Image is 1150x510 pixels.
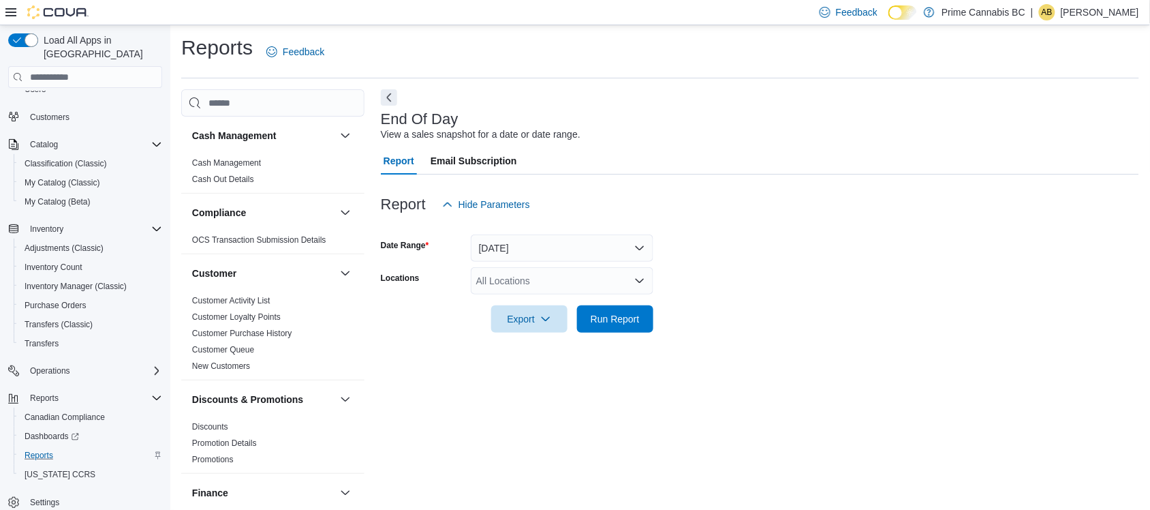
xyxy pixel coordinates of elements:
[384,147,414,175] span: Report
[30,393,59,404] span: Reports
[192,175,254,184] a: Cash Out Details
[577,305,653,333] button: Run Report
[192,393,303,406] h3: Discounts & Promotions
[14,192,168,211] button: My Catalog (Beta)
[25,108,162,125] span: Customers
[19,240,162,256] span: Adjustments (Classic)
[192,235,326,245] a: OCS Transaction Submission Details
[25,363,162,379] span: Operations
[192,455,234,464] a: Promotions
[30,139,58,150] span: Catalog
[192,361,250,371] a: New Customers
[25,469,95,480] span: [US_STATE] CCRS
[192,267,236,280] h3: Customer
[471,235,653,262] button: [DATE]
[19,259,88,275] a: Inventory Count
[192,345,254,355] a: Customer Queue
[30,497,59,508] span: Settings
[261,38,330,65] a: Feedback
[192,393,335,406] button: Discounts & Promotions
[942,4,1025,20] p: Prime Cannabis BC
[19,278,162,295] span: Inventory Manager (Classic)
[14,465,168,484] button: [US_STATE] CCRS
[337,127,354,144] button: Cash Management
[19,409,110,425] a: Canadian Compliance
[14,173,168,192] button: My Catalog (Classic)
[19,194,162,210] span: My Catalog (Beta)
[14,334,168,353] button: Transfers
[181,155,364,193] div: Cash Management
[381,196,426,213] h3: Report
[3,389,168,408] button: Reports
[192,486,228,500] h3: Finance
[337,265,354,282] button: Customer
[192,295,270,306] span: Customer Activity List
[381,273,420,284] label: Locations
[192,158,261,168] a: Cash Management
[19,335,162,352] span: Transfers
[192,129,335,142] button: Cash Management
[337,391,354,408] button: Discounts & Promotions
[192,328,292,339] span: Customer Purchase History
[19,316,162,333] span: Transfers (Classic)
[25,158,107,169] span: Classification (Classic)
[14,427,168,446] a: Dashboards
[19,155,162,172] span: Classification (Classic)
[19,466,162,483] span: Washington CCRS
[381,111,459,127] h3: End Of Day
[14,277,168,296] button: Inventory Manager (Classic)
[192,267,335,280] button: Customer
[1031,4,1034,20] p: |
[181,419,364,473] div: Discounts & Promotions
[192,129,277,142] h3: Cash Management
[19,175,106,191] a: My Catalog (Classic)
[192,206,335,220] button: Compliance
[381,240,429,251] label: Date Range
[192,235,326,245] span: OCS Transaction Submission Details
[181,34,253,61] h1: Reports
[19,259,162,275] span: Inventory Count
[25,390,64,406] button: Reports
[459,198,530,211] span: Hide Parameters
[30,365,70,376] span: Operations
[192,421,228,432] span: Discounts
[25,390,162,406] span: Reports
[381,127,580,142] div: View a sales snapshot for a date or date range.
[25,196,91,207] span: My Catalog (Beta)
[25,319,93,330] span: Transfers (Classic)
[25,450,53,461] span: Reports
[192,312,281,322] span: Customer Loyalty Points
[19,428,84,445] a: Dashboards
[19,155,112,172] a: Classification (Classic)
[25,300,87,311] span: Purchase Orders
[19,297,92,314] a: Purchase Orders
[192,344,254,355] span: Customer Queue
[25,243,104,254] span: Adjustments (Classic)
[591,312,640,326] span: Run Report
[1042,4,1053,20] span: AB
[19,447,162,464] span: Reports
[25,262,82,273] span: Inventory Count
[25,338,59,349] span: Transfers
[381,89,397,106] button: Next
[437,191,535,218] button: Hide Parameters
[25,177,100,188] span: My Catalog (Classic)
[25,281,127,292] span: Inventory Manager (Classic)
[3,220,168,239] button: Inventory
[25,136,162,153] span: Catalog
[19,240,109,256] a: Adjustments (Classic)
[192,206,246,220] h3: Compliance
[14,239,168,258] button: Adjustments (Classic)
[192,422,228,432] a: Discounts
[25,363,76,379] button: Operations
[30,112,69,123] span: Customers
[181,232,364,254] div: Compliance
[634,275,645,286] button: Open list of options
[431,147,517,175] span: Email Subscription
[3,107,168,127] button: Customers
[19,466,101,483] a: [US_STATE] CCRS
[14,446,168,465] button: Reports
[14,258,168,277] button: Inventory Count
[14,296,168,315] button: Purchase Orders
